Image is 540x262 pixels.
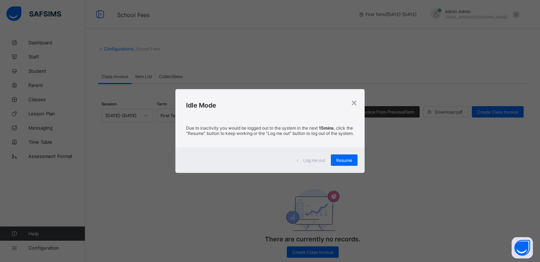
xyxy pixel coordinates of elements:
div: × [351,96,358,108]
button: Open asap [512,237,533,258]
h2: Idle Mode [186,102,354,109]
span: Log me out [303,158,325,163]
p: Due to inactivity you would be logged out to the system in the next , click the "Resume" button t... [186,125,354,136]
span: Resume [336,158,352,163]
strong: 15mins [319,125,334,131]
